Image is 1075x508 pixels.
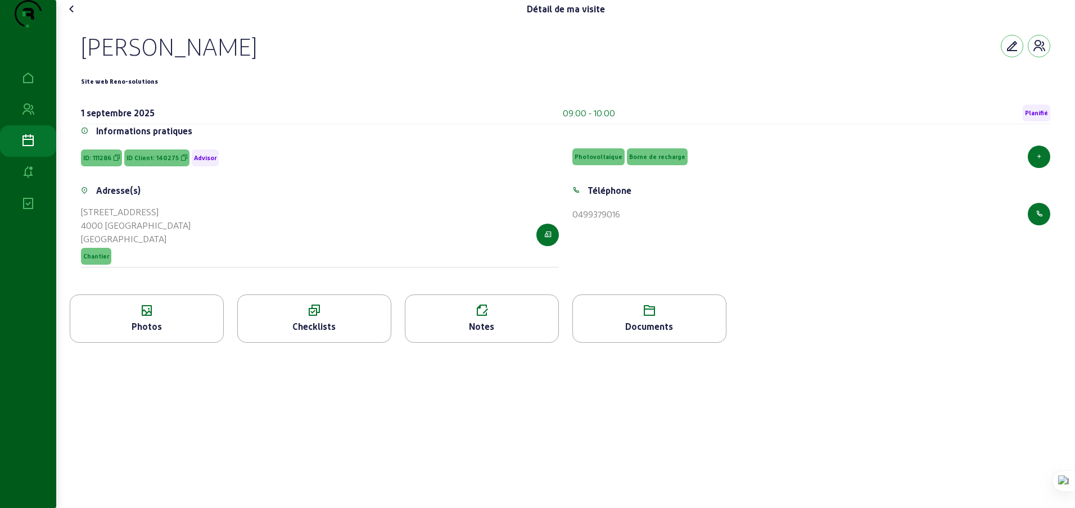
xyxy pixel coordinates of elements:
div: [GEOGRAPHIC_DATA] [81,232,191,246]
div: 1 septembre 2025 [81,106,155,120]
span: Planifié [1025,109,1048,117]
div: Photos [70,320,223,333]
div: Détail de ma visite [527,2,605,16]
span: ID Client: 140275 [127,154,179,162]
div: [PERSON_NAME] [81,31,257,61]
div: [STREET_ADDRESS] [81,205,191,219]
div: Checklists [238,320,391,333]
span: ID: 111286 [83,154,111,162]
div: Téléphone [588,184,631,197]
div: Informations pratiques [96,124,192,138]
div: 09:00 - 10:00 [563,106,615,120]
div: Documents [573,320,726,333]
div: Site web Reno-solutions [81,75,158,88]
div: 0499379016 [572,207,620,221]
div: Adresse(s) [96,184,141,197]
span: Advisor [194,154,216,162]
div: 4000 [GEOGRAPHIC_DATA] [81,219,191,232]
span: Photovoltaique [575,153,622,161]
span: Chantier [83,252,109,260]
div: Notes [405,320,558,333]
span: Borne de recharge [629,153,685,161]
